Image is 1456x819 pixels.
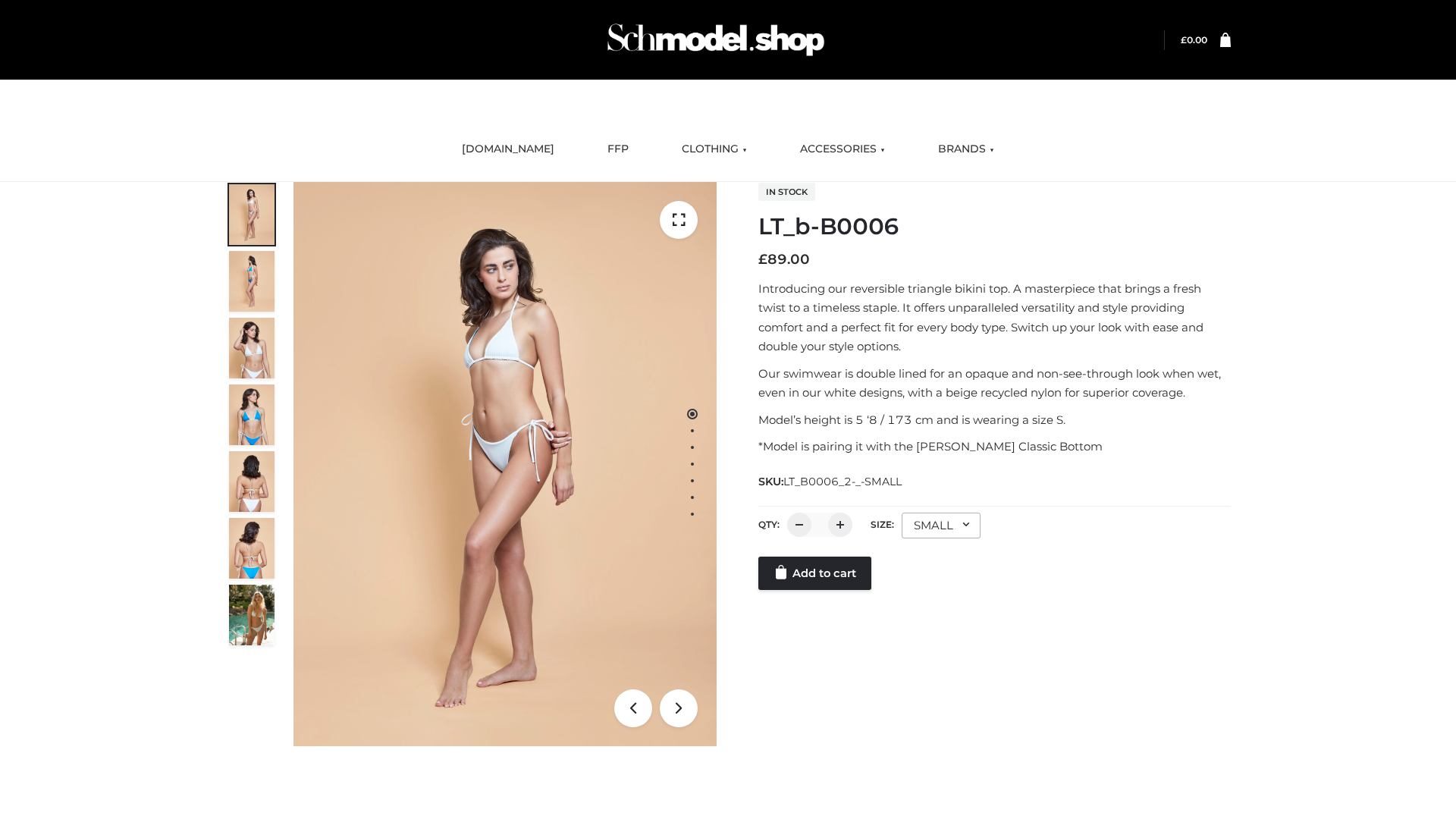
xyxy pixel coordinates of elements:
span: In stock [758,183,815,201]
a: Add to cart [758,557,871,590]
label: Size: [871,519,894,530]
img: ArielClassicBikiniTop_CloudNine_AzureSky_OW114ECO_1-scaled.jpg [229,184,275,245]
img: ArielClassicBikiniTop_CloudNine_AzureSky_OW114ECO_3-scaled.jpg [229,318,275,378]
bdi: 0.00 [1181,34,1207,45]
span: £ [758,251,767,268]
img: ArielClassicBikiniTop_CloudNine_AzureSky_OW114ECO_8-scaled.jpg [229,518,275,579]
img: ArielClassicBikiniTop_CloudNine_AzureSky_OW114ECO_4-scaled.jpg [229,384,275,445]
h1: LT_b-B0006 [758,213,1231,240]
p: Introducing our reversible triangle bikini top. A masterpiece that brings a fresh twist to a time... [758,279,1231,356]
img: Arieltop_CloudNine_AzureSky2.jpg [229,585,275,645]
a: FFP [596,133,640,166]
a: CLOTHING [670,133,758,166]
img: Schmodel Admin 964 [602,10,830,70]
img: ArielClassicBikiniTop_CloudNine_AzureSky_OW114ECO_7-scaled.jpg [229,451,275,512]
bdi: 89.00 [758,251,810,268]
a: [DOMAIN_NAME] [450,133,566,166]
label: QTY: [758,519,780,530]
a: ACCESSORIES [789,133,896,166]
span: LT_B0006_2-_-SMALL [783,475,902,488]
span: SKU: [758,472,903,491]
a: BRANDS [927,133,1006,166]
img: ArielClassicBikiniTop_CloudNine_AzureSky_OW114ECO_2-scaled.jpg [229,251,275,312]
span: £ [1181,34,1187,45]
p: *Model is pairing it with the [PERSON_NAME] Classic Bottom [758,437,1231,457]
p: Model’s height is 5 ‘8 / 173 cm and is wearing a size S. [758,410,1231,430]
p: Our swimwear is double lined for an opaque and non-see-through look when wet, even in our white d... [758,364,1231,403]
img: ArielClassicBikiniTop_CloudNine_AzureSky_OW114ECO_1 [293,182,717,746]
div: SMALL [902,513,981,538]
a: £0.00 [1181,34,1207,45]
